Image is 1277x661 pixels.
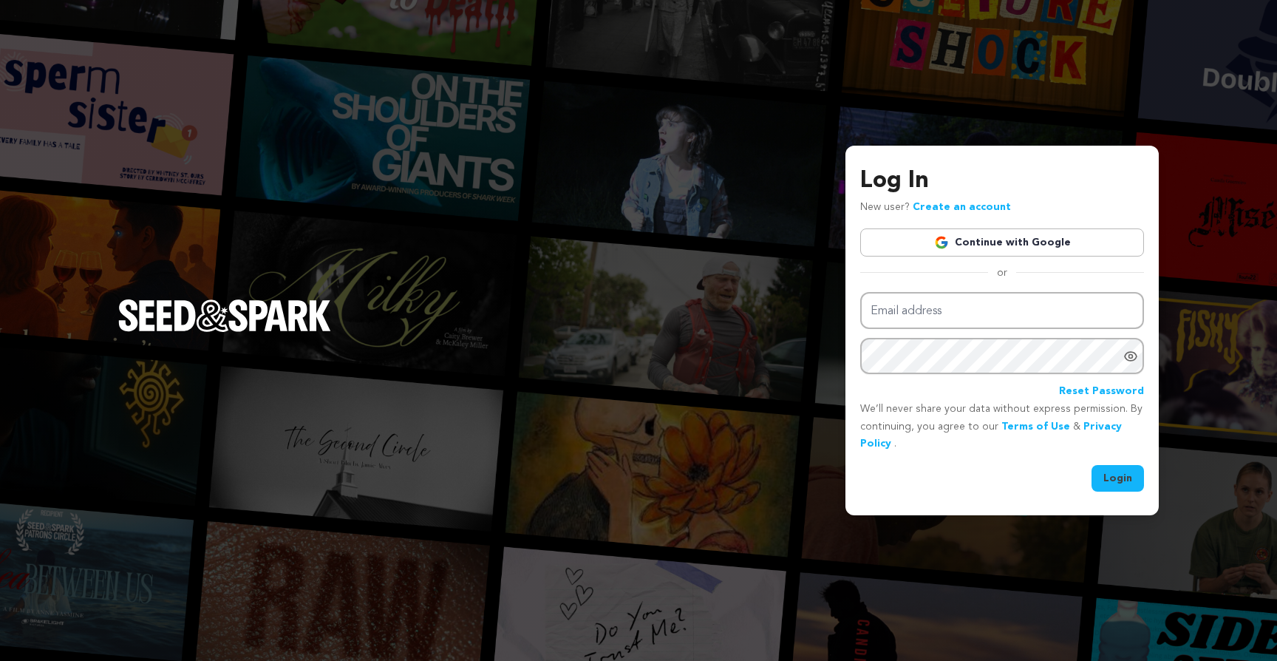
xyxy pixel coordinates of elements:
[1123,349,1138,364] a: Show password as plain text. Warning: this will display your password on the screen.
[860,163,1144,199] h3: Log In
[860,292,1144,330] input: Email address
[118,299,331,362] a: Seed&Spark Homepage
[988,265,1016,280] span: or
[1001,421,1070,432] a: Terms of Use
[913,202,1011,212] a: Create an account
[860,401,1144,453] p: We’ll never share your data without express permission. By continuing, you agree to our & .
[1092,465,1144,492] button: Login
[1059,383,1144,401] a: Reset Password
[860,228,1144,257] a: Continue with Google
[934,235,949,250] img: Google logo
[860,199,1011,217] p: New user?
[118,299,331,332] img: Seed&Spark Logo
